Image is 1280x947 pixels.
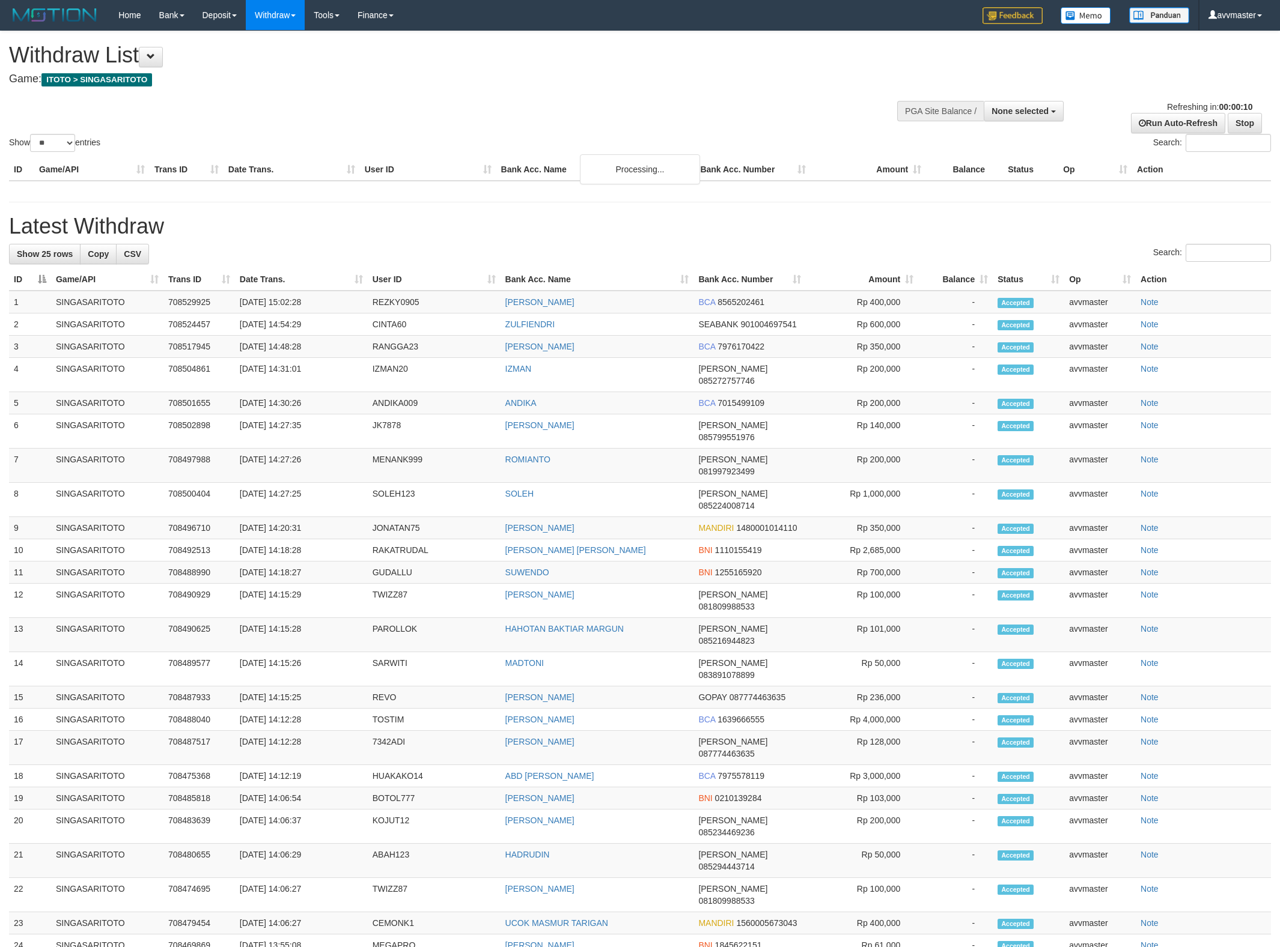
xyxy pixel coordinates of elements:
td: CINTA60 [368,313,501,336]
td: 6 [9,414,51,449]
td: - [918,709,993,731]
label: Search: [1153,134,1271,152]
td: [DATE] 14:12:19 [235,765,368,787]
td: 708488040 [163,709,235,731]
td: Rp 4,000,000 [806,709,918,731]
img: MOTION_logo.png [9,6,100,24]
th: Amount: activate to sort column ascending [806,268,918,291]
td: SINGASARITOTO [51,313,163,336]
span: Copy 7976170422 to clipboard [718,342,764,351]
a: Note [1141,420,1159,430]
td: - [918,483,993,517]
td: GUDALLU [368,561,501,584]
span: Copy 081809988533 to clipboard [698,602,754,611]
td: 708492513 [163,539,235,561]
span: Copy 1639666555 to clipboard [718,715,764,724]
input: Search: [1186,134,1271,152]
td: avvmaster [1064,291,1136,313]
strong: 00:00:10 [1219,102,1252,112]
td: - [918,584,993,618]
td: RAKATRUDAL [368,539,501,561]
td: SINGASARITOTO [51,414,163,449]
th: Bank Acc. Number: activate to sort column ascending [693,268,806,291]
td: Rp 128,000 [806,731,918,765]
td: avvmaster [1064,618,1136,652]
th: User ID [360,159,496,181]
span: Copy 085216944823 to clipboard [698,636,754,646]
td: SINGASARITOTO [51,787,163,809]
td: ANDIKA009 [368,392,501,414]
td: - [918,336,993,358]
a: Note [1141,793,1159,803]
td: SINGASARITOTO [51,539,163,561]
a: ROMIANTO [505,455,550,464]
span: [PERSON_NAME] [698,489,767,498]
span: Accepted [998,590,1034,601]
td: SINGASARITOTO [51,618,163,652]
span: BCA [698,297,715,307]
td: IZMAN20 [368,358,501,392]
th: ID: activate to sort column descending [9,268,51,291]
span: BNI [698,567,712,577]
td: 9 [9,517,51,539]
td: [DATE] 14:31:01 [235,358,368,392]
td: [DATE] 14:27:35 [235,414,368,449]
span: [PERSON_NAME] [698,624,767,634]
a: Note [1141,567,1159,577]
a: Note [1141,342,1159,351]
td: 708490929 [163,584,235,618]
a: [PERSON_NAME] [PERSON_NAME] [505,545,646,555]
a: UCOK MASMUR TARIGAN [505,918,608,928]
a: [PERSON_NAME] [505,815,574,825]
span: BCA [698,398,715,408]
th: Amount [811,159,926,181]
td: 708500404 [163,483,235,517]
th: User ID: activate to sort column ascending [368,268,501,291]
td: JONATAN75 [368,517,501,539]
td: [DATE] 14:27:25 [235,483,368,517]
a: ZULFIENDRI [505,319,555,329]
a: Note [1141,319,1159,329]
a: Note [1141,297,1159,307]
a: Note [1141,715,1159,724]
td: [DATE] 15:02:28 [235,291,368,313]
td: [DATE] 14:30:26 [235,392,368,414]
a: [PERSON_NAME] [505,884,574,894]
span: [PERSON_NAME] [698,420,767,430]
td: - [918,765,993,787]
a: ANDIKA [505,398,537,408]
th: Game/API [34,159,150,181]
span: Copy 1110155419 to clipboard [715,545,762,555]
span: [PERSON_NAME] [698,658,767,668]
h1: Latest Withdraw [9,214,1271,238]
td: Rp 200,000 [806,392,918,414]
td: Rp 350,000 [806,517,918,539]
th: Balance [926,159,1003,181]
span: [PERSON_NAME] [698,737,767,746]
td: 708517945 [163,336,235,358]
span: Accepted [998,625,1034,635]
th: Trans ID: activate to sort column ascending [163,268,235,291]
td: avvmaster [1064,709,1136,731]
a: [PERSON_NAME] [505,590,574,599]
td: HUAKAKO14 [368,765,501,787]
span: Copy 081997923499 to clipboard [698,467,754,476]
span: Copy 901004697541 to clipboard [740,319,796,329]
td: 708487933 [163,686,235,709]
td: SINGASARITOTO [51,358,163,392]
span: Copy 8565202461 to clipboard [718,297,764,307]
td: PAROLLOK [368,618,501,652]
button: None selected [984,101,1064,121]
a: Copy [80,244,117,264]
th: Action [1132,159,1271,181]
td: 708487517 [163,731,235,765]
td: 1 [9,291,51,313]
td: Rp 200,000 [806,449,918,483]
a: Show 25 rows [9,244,81,264]
td: 7 [9,449,51,483]
span: Accepted [998,421,1034,431]
td: - [918,731,993,765]
td: [DATE] 14:12:28 [235,709,368,731]
td: Rp 200,000 [806,358,918,392]
td: avvmaster [1064,765,1136,787]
